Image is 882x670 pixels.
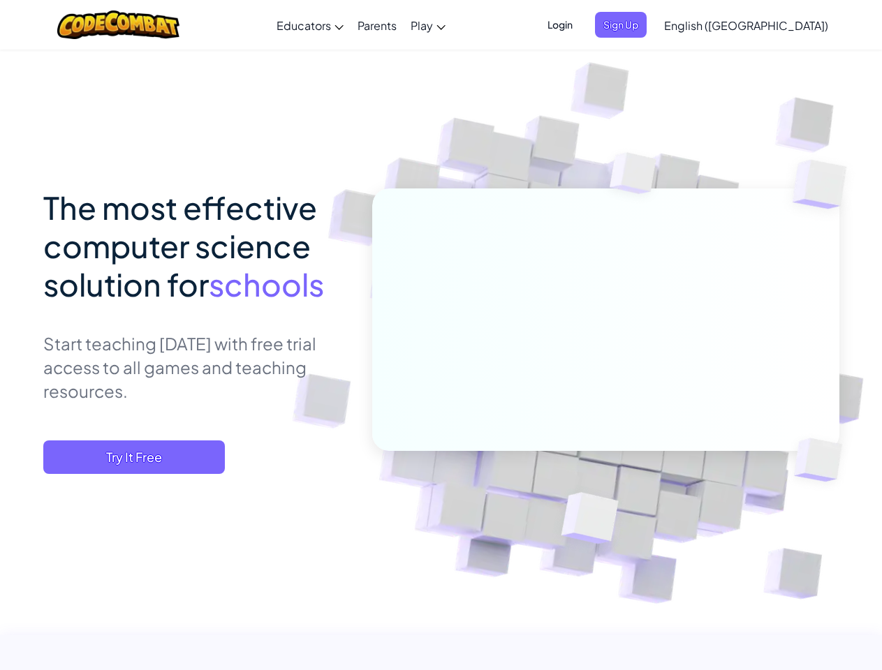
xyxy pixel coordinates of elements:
[43,188,317,304] span: The most effective computer science solution for
[270,6,351,44] a: Educators
[277,18,331,33] span: Educators
[583,125,684,229] img: Overlap cubes
[664,18,828,33] span: English ([GEOGRAPHIC_DATA])
[404,6,453,44] a: Play
[411,18,433,33] span: Play
[43,332,351,403] p: Start teaching [DATE] with free trial access to all games and teaching resources.
[43,440,225,474] button: Try It Free
[57,10,179,39] img: CodeCombat logo
[657,6,835,44] a: English ([GEOGRAPHIC_DATA])
[351,6,404,44] a: Parents
[595,12,647,38] button: Sign Up
[770,409,875,511] img: Overlap cubes
[539,12,581,38] button: Login
[209,265,324,304] span: schools
[527,463,652,579] img: Overlap cubes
